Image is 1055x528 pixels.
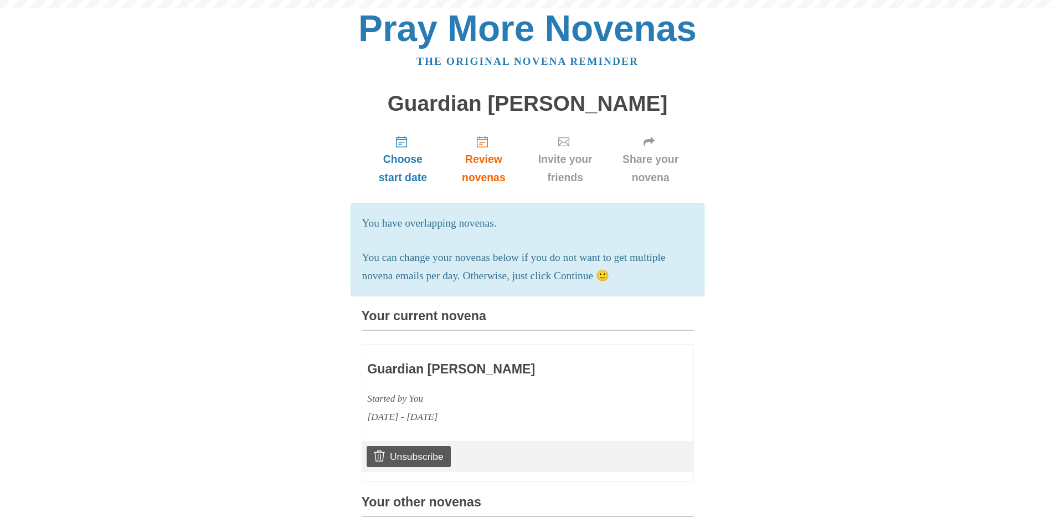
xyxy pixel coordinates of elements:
[362,92,694,116] h1: Guardian [PERSON_NAME]
[362,309,694,331] h3: Your current novena
[367,446,450,467] a: Unsubscribe
[367,389,623,408] div: Started by You
[523,126,608,192] a: Invite your friends
[362,249,693,285] p: You can change your novenas below if you do not want to get multiple novena emails per day. Other...
[362,214,693,233] p: You have overlapping novenas.
[373,150,434,187] span: Choose start date
[608,126,694,192] a: Share your novena
[619,150,683,187] span: Share your novena
[367,408,623,426] div: [DATE] - [DATE]
[358,8,697,49] a: Pray More Novenas
[362,126,445,192] a: Choose start date
[416,55,639,67] a: The original novena reminder
[367,362,623,377] h3: Guardian [PERSON_NAME]
[455,150,512,187] span: Review novenas
[444,126,523,192] a: Review novenas
[362,495,694,517] h3: Your other novenas
[534,150,596,187] span: Invite your friends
